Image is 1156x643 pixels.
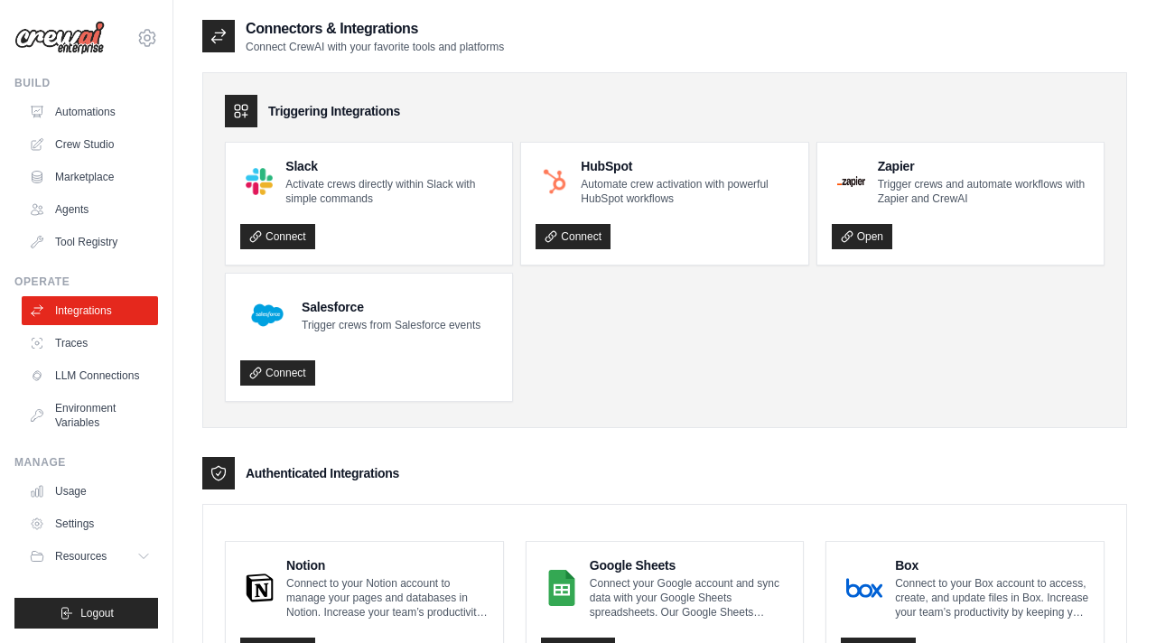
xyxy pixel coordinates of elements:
p: Trigger crews from Salesforce events [302,318,480,332]
button: Resources [22,542,158,571]
a: Marketplace [22,163,158,191]
a: Agents [22,195,158,224]
h4: Box [895,556,1089,574]
a: LLM Connections [22,361,158,390]
img: Slack Logo [246,168,273,195]
h4: Notion [286,556,489,574]
a: Traces [22,329,158,358]
h4: Zapier [878,157,1089,175]
p: Connect to your Notion account to manage your pages and databases in Notion. Increase your team’s... [286,576,489,620]
img: Zapier Logo [837,176,865,187]
a: Settings [22,509,158,538]
img: Notion Logo [246,570,274,606]
img: Logo [14,21,105,55]
a: Crew Studio [22,130,158,159]
h3: Authenticated Integrations [246,464,399,482]
a: Connect [536,224,611,249]
p: Trigger crews and automate workflows with Zapier and CrewAI [878,177,1089,206]
a: Environment Variables [22,394,158,437]
a: Connect [240,224,315,249]
p: Activate crews directly within Slack with simple commands [285,177,498,206]
span: Logout [80,606,114,620]
p: Automate crew activation with powerful HubSpot workflows [581,177,793,206]
img: Salesforce Logo [246,294,289,337]
a: Automations [22,98,158,126]
a: Usage [22,477,158,506]
div: Build [14,76,158,90]
h4: Google Sheets [590,556,788,574]
div: Operate [14,275,158,289]
h3: Triggering Integrations [268,102,400,120]
button: Logout [14,598,158,629]
h2: Connectors & Integrations [246,18,504,40]
img: Google Sheets Logo [546,570,577,606]
a: Tool Registry [22,228,158,256]
div: Manage [14,455,158,470]
h4: Salesforce [302,298,480,316]
h4: Slack [285,157,498,175]
span: Resources [55,549,107,564]
img: Box Logo [846,570,882,606]
a: Open [832,224,892,249]
a: Connect [240,360,315,386]
img: HubSpot Logo [541,168,568,195]
h4: HubSpot [581,157,793,175]
p: Connect your Google account and sync data with your Google Sheets spreadsheets. Our Google Sheets... [590,576,788,620]
a: Integrations [22,296,158,325]
p: Connect CrewAI with your favorite tools and platforms [246,40,504,54]
p: Connect to your Box account to access, create, and update files in Box. Increase your team’s prod... [895,576,1089,620]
